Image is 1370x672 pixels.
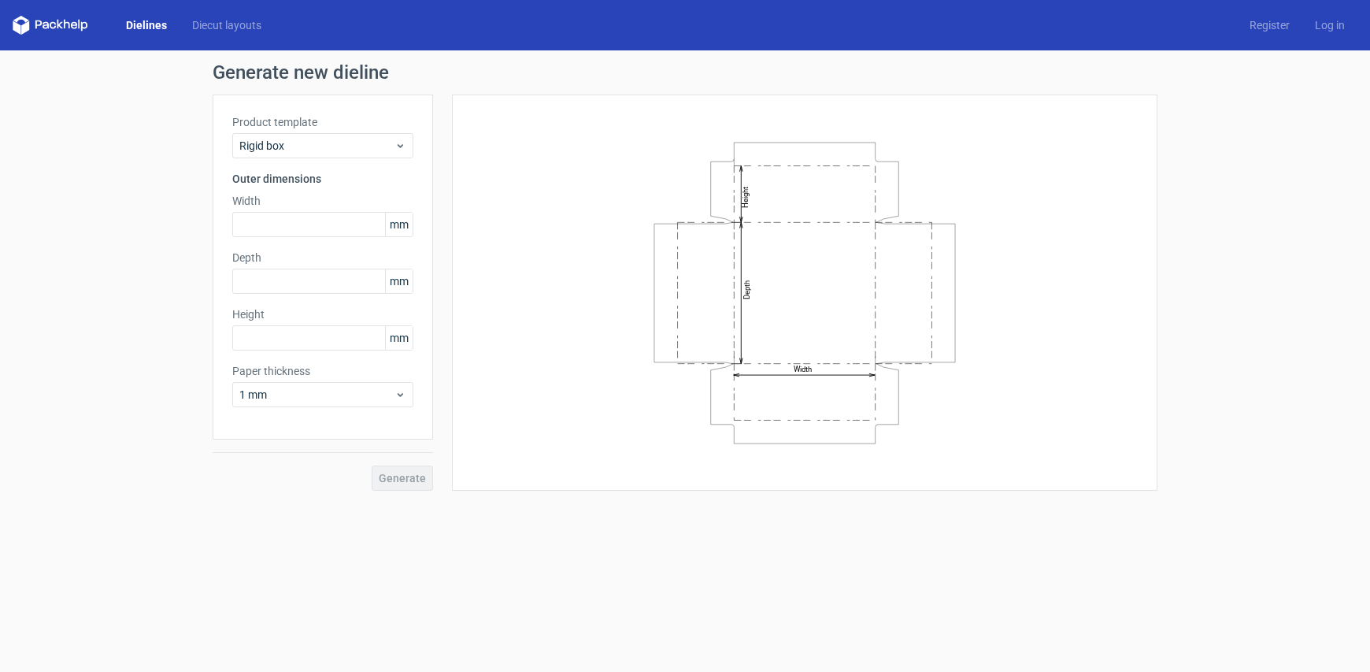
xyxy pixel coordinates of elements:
[213,63,1157,82] h1: Generate new dieline
[741,186,750,207] text: Height
[232,171,413,187] h3: Outer dimensions
[385,326,413,350] span: mm
[1302,17,1357,33] a: Log in
[232,193,413,209] label: Width
[742,280,751,299] text: Depth
[113,17,180,33] a: Dielines
[232,306,413,322] label: Height
[232,250,413,265] label: Depth
[385,213,413,236] span: mm
[239,387,394,403] span: 1 mm
[239,138,394,154] span: Rigid box
[385,269,413,293] span: mm
[794,365,812,373] text: Width
[232,114,413,130] label: Product template
[1237,17,1302,33] a: Register
[232,363,413,379] label: Paper thickness
[180,17,274,33] a: Diecut layouts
